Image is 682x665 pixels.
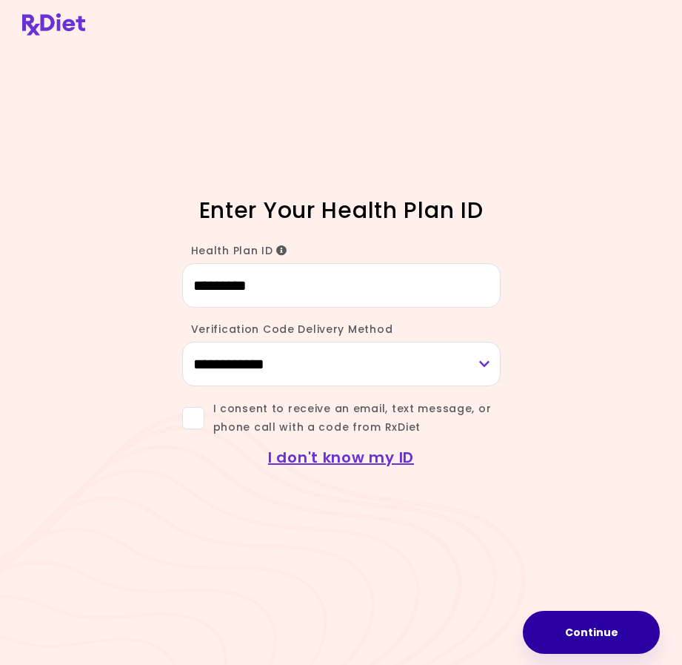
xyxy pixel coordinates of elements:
button: Continue [523,611,660,654]
i: Info [276,245,287,256]
label: Verification Code Delivery Method [182,322,393,337]
h1: Enter Your Health Plan ID [149,196,534,225]
span: I consent to receive an email, text message, or phone call with a code from RxDiet [204,400,501,437]
a: I don't know my ID [268,447,414,468]
span: Health Plan ID [191,243,288,258]
img: RxDiet [22,13,85,36]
